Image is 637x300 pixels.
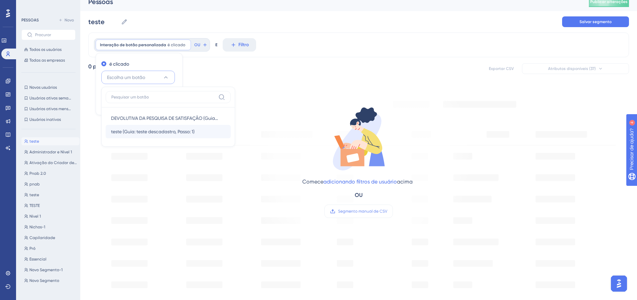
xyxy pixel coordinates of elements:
[57,16,76,24] button: Novo
[215,43,217,47] font: E
[21,255,80,263] button: Essencial
[223,38,256,52] button: Filtro
[29,268,63,272] font: Novo Segmento-1
[562,16,629,27] button: Salvar segmento
[21,169,80,177] button: Pnab 2.0
[111,94,216,100] input: Pesquisar um botão
[29,193,39,197] font: teste
[238,42,249,48] font: Filtro
[107,75,145,80] font: Escolha um botão
[29,182,40,186] font: pnab
[29,58,65,63] font: Todas as empresas
[109,61,129,67] font: é clicado
[21,244,80,252] button: Pró
[29,106,74,111] font: Usuários ativos mensais
[111,116,269,121] font: DEVOLUTIVA DA PESQUISA DE SATISFAÇÃO (Guia: Devolutiva NPS, Passo: 1)
[21,191,80,199] button: teste
[21,83,76,91] button: Novos usuários
[397,178,413,185] font: acima
[93,63,113,70] font: pessoas
[100,43,166,47] font: Interação de botão personalizada
[579,19,612,24] font: Salvar segmento
[489,66,514,71] font: Exportar CSV
[21,46,76,54] button: Todos os usuários
[194,43,200,47] font: OU
[21,234,80,242] button: Capilaridade
[21,266,80,274] button: Novo Segmento-1
[29,235,55,240] font: Capilaridade
[65,18,74,22] font: Novo
[106,125,231,138] button: teste (Guia: teste descadastro, Passo: 1)
[29,85,57,90] font: Novos usuários
[194,40,208,50] button: OU
[21,94,76,102] button: Usuários ativos semanais
[21,116,76,124] button: Usuários inativos
[88,17,118,26] input: Nome do segmento
[21,277,80,285] button: Novo Segmento
[21,180,80,188] button: pnab
[88,63,92,70] font: 0
[35,32,70,37] input: Procurar
[29,139,39,144] font: teste
[355,192,362,198] font: OU
[21,223,80,231] button: Nichos-1
[29,117,61,122] font: Usuários inativos
[62,4,64,8] font: 4
[21,148,80,156] button: Administrador e Nível 1
[21,212,80,220] button: Nível 1
[338,209,387,214] font: Segmento manual de CSV
[21,18,39,22] font: PESSOAS
[609,274,629,294] iframe: Iniciador do Assistente de IA do UserGuiding
[29,96,76,100] font: Usuários ativos semanais
[21,137,80,145] button: teste
[21,159,80,167] button: Ativação do Criador de Documentos com IA
[21,202,80,210] button: TESTE
[29,150,72,154] font: Administrador e Nível 1
[29,278,59,283] font: Novo Segmento
[485,63,518,74] button: Exportar CSV
[548,66,596,71] font: Atributos disponíveis (37)
[21,105,76,113] button: Usuários ativos mensais
[29,257,46,261] font: Essencial
[16,3,58,8] font: Precisar de ajuda?
[522,63,629,74] button: Atributos disponíveis (37)
[29,171,46,176] font: Pnab 2.0
[323,178,397,185] font: adicionando filtros de usuário
[101,71,175,84] button: Escolha um botão
[29,47,62,52] font: Todos os usuários
[29,246,35,251] font: Pró
[29,160,113,165] font: Ativação do Criador de Documentos com IA
[29,225,45,229] font: Nichos-1
[168,43,185,47] font: é clicado
[302,178,323,185] font: Comece
[21,56,76,64] button: Todas as empresas
[29,214,41,219] font: Nível 1
[29,203,40,208] font: TESTE
[111,129,195,134] font: teste (Guia: teste descadastro, Passo: 1)
[106,111,231,125] button: DEVOLUTIVA DA PESQUISA DE SATISFAÇÃO (Guia: Devolutiva NPS, Passo: 1)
